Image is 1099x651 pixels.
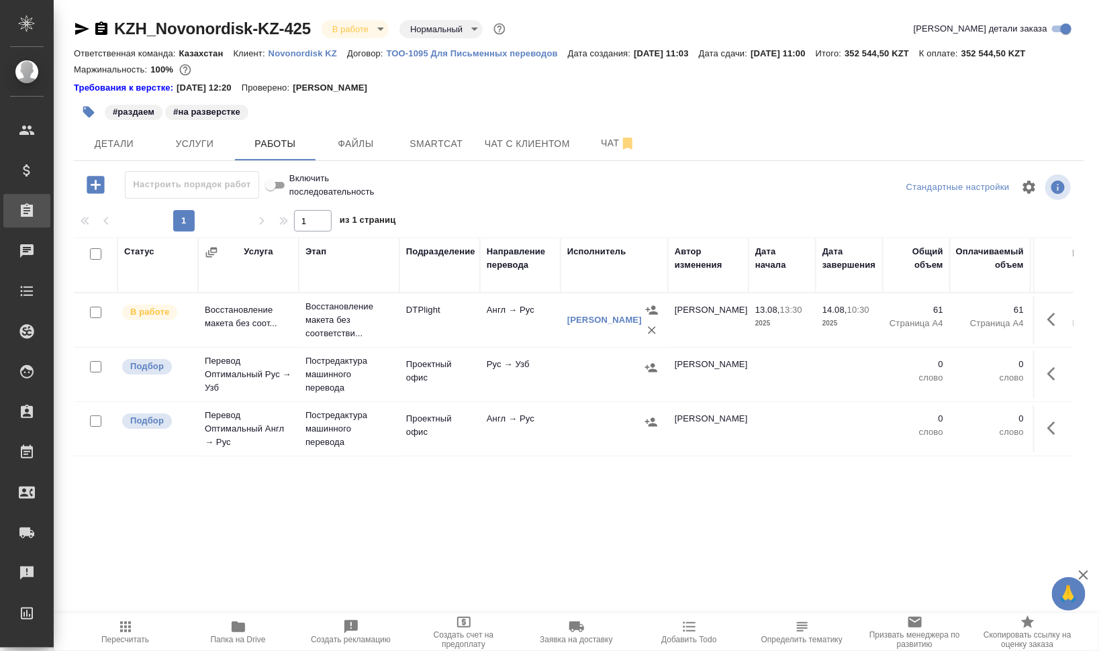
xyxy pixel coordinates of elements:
[74,64,150,74] p: Маржинальность:
[295,613,408,651] button: Создать рекламацию
[198,348,299,401] td: Перевод Оптимальный Рус → Узб
[746,613,859,651] button: Определить тематику
[1052,577,1086,611] button: 🙏
[567,315,642,325] a: [PERSON_NAME]
[198,402,299,456] td: Перевод Оптимальный Англ → Рус
[642,300,662,320] button: Назначить
[890,425,943,439] p: слово
[919,48,961,58] p: К оплате:
[82,136,146,152] span: Детали
[121,358,191,376] div: Можно подбирать исполнителей
[816,48,845,58] p: Итого:
[198,297,299,344] td: Восстановление макета без соот...
[74,97,103,127] button: Добавить тэг
[347,48,387,58] p: Договор:
[890,245,943,272] div: Общий объем
[634,48,699,58] p: [DATE] 11:03
[121,412,191,430] div: Можно подбирать исполнителей
[642,320,662,340] button: Удалить
[867,630,963,649] span: Призвать менеджера по развитию
[74,21,90,37] button: Скопировать ссылку для ЯМессенджера
[633,613,746,651] button: Добавить Todo
[586,135,651,152] span: Чат
[845,48,919,58] p: 352 544,50 KZT
[387,47,568,58] a: ТОО-1095 Для Письменных переводов
[661,635,716,644] span: Добавить Todo
[130,305,169,319] p: В работе
[641,412,661,432] button: Назначить
[74,81,177,95] a: Требования к верстке:
[668,351,749,398] td: [PERSON_NAME]
[324,136,388,152] span: Файлы
[1039,358,1071,390] button: Здесь прячутся важные кнопки
[205,246,218,259] button: Сгруппировать
[269,47,347,58] a: Novonordisk KZ
[485,136,570,152] span: Чат с клиентом
[1039,412,1071,444] button: Здесь прячутся важные кнопки
[305,354,393,395] p: Постредактура машинного перевода
[1045,174,1073,200] span: Посмотреть информацию
[903,177,1013,198] div: split button
[822,305,847,315] p: 14.08,
[675,245,742,272] div: Автор изменения
[957,425,1024,439] p: слово
[755,305,780,315] p: 13.08,
[340,212,396,232] span: из 1 страниц
[1039,303,1071,336] button: Здесь прячутся важные кнопки
[755,317,809,330] p: 2025
[641,358,661,378] button: Назначить
[957,317,1024,330] p: Страница А4
[699,48,751,58] p: Дата сдачи:
[113,105,154,119] p: #раздаем
[173,105,240,119] p: #на разверстке
[328,23,373,35] button: В работе
[1013,171,1045,203] span: Настроить таблицу
[979,630,1076,649] span: Скопировать ссылку на оценку заказа
[305,245,326,258] div: Этап
[211,635,266,644] span: Папка на Drive
[890,412,943,425] p: 0
[179,48,234,58] p: Казахстан
[399,297,480,344] td: DTPlight
[961,48,1036,58] p: 352 544,50 KZT
[74,81,177,95] div: Нажми, чтобы открыть папку с инструкцией
[480,297,561,344] td: Англ → Рус
[416,630,512,649] span: Создать счет на предоплату
[487,245,554,272] div: Направление перевода
[914,22,1047,36] span: [PERSON_NAME] детали заказа
[74,48,179,58] p: Ответственная команда:
[289,172,395,199] span: Включить последовательность
[244,245,273,258] div: Услуга
[890,303,943,317] p: 61
[890,371,943,385] p: слово
[387,48,568,58] p: ТОО-1095 Для Письменных переводов
[114,19,311,38] a: KZH_Novonordisk-KZ-425
[177,61,194,79] button: 0.00 KZT;
[822,245,876,272] div: Дата завершения
[847,305,869,315] p: 10:30
[480,351,561,398] td: Рус → Узб
[755,245,809,272] div: Дата начала
[77,171,114,199] button: Добавить работу
[668,297,749,344] td: [PERSON_NAME]
[890,317,943,330] p: Страница А4
[162,136,227,152] span: Услуги
[971,613,1084,651] button: Скопировать ссылку на оценку заказа
[305,409,393,449] p: Постредактура машинного перевода
[1057,580,1080,608] span: 🙏
[761,635,843,644] span: Определить тематику
[406,245,475,258] div: Подразделение
[130,414,164,428] p: Подбор
[668,405,749,452] td: [PERSON_NAME]
[568,48,634,58] p: Дата создания:
[399,405,480,452] td: Проектный офис
[567,245,626,258] div: Исполнитель
[480,405,561,452] td: Англ → Рус
[150,64,177,74] p: 100%
[404,136,469,152] span: Smartcat
[859,613,971,651] button: Призвать менеджера по развитию
[69,613,182,651] button: Пересчитать
[130,360,164,373] p: Подбор
[311,635,391,644] span: Создать рекламацию
[243,136,307,152] span: Работы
